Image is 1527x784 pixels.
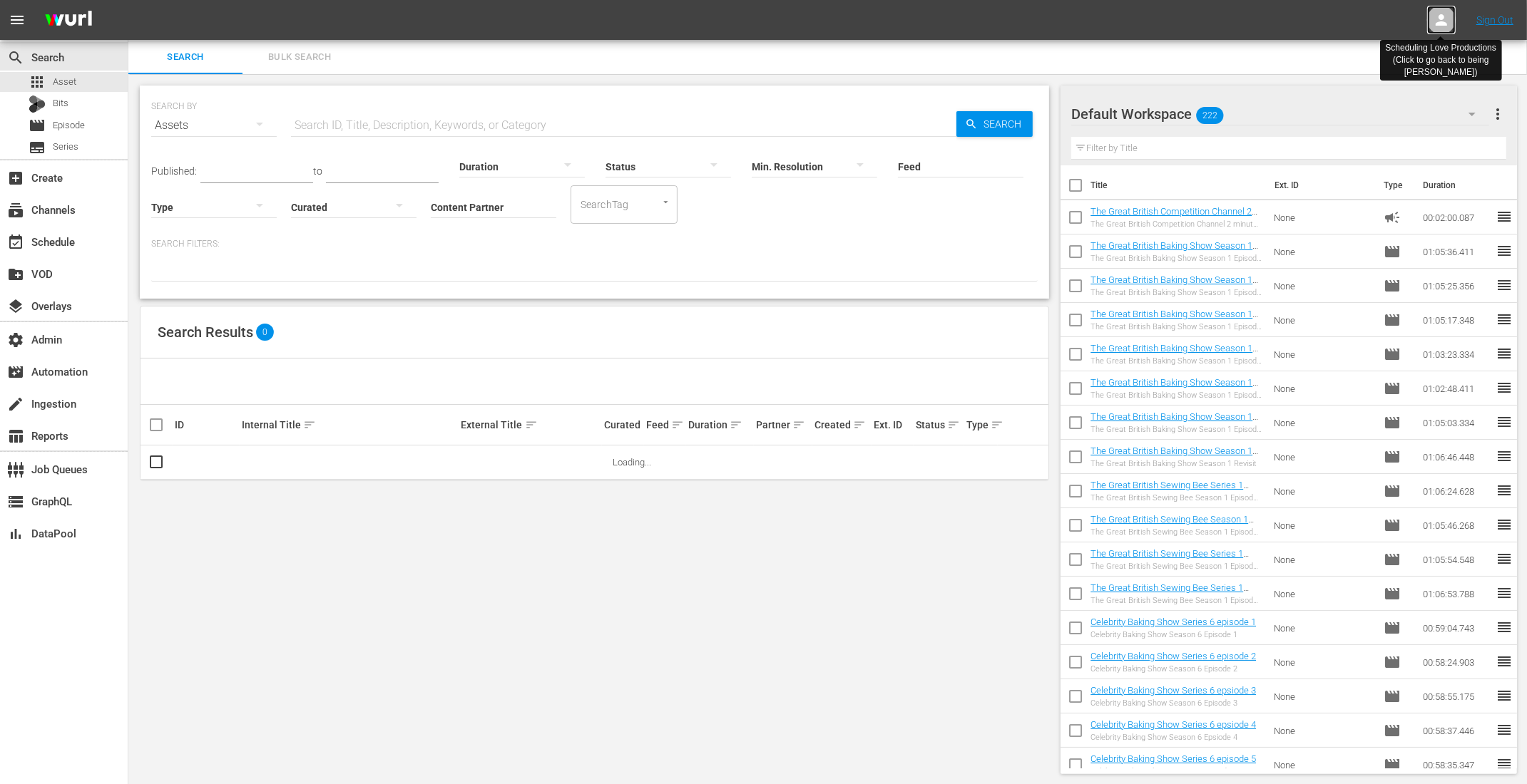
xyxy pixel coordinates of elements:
span: reorder [1496,208,1513,225]
span: sort [730,418,742,431]
img: ans4CAIJ8jUAAAAAAAAAAAAAAAAAAAAAAAAgQb4GAAAAAAAAAAAAAAAAAAAAAAAAJMjXAAAAAAAAAAAAAAAAAAAAAAAAgAT5G... [34,4,103,37]
span: Schedule [7,234,24,251]
a: The Great British Baking Show Season 1 Episode 6 [1091,411,1258,433]
span: Episode [53,118,85,133]
span: sort [303,418,316,431]
td: None [1268,371,1378,406]
span: Episode [1384,722,1401,739]
div: Celebrity Baking Show Season 6 Episode 2 [1091,664,1256,674]
button: Open [659,195,673,209]
td: 01:05:25.356 [1417,269,1496,303]
th: Title [1091,165,1266,205]
td: None [1268,269,1378,303]
span: Asset [53,75,76,89]
span: Episode [1384,483,1401,500]
span: Search Results [158,324,253,341]
a: The Great British Baking Show Season 1 Revisit [1091,445,1258,467]
div: The Great British Baking Show Season 1 Episode 2 [1091,288,1262,297]
span: Episode [1384,619,1401,636]
span: sort [525,418,538,431]
a: The Great British Sewing Bee Series 1 Episode 3 [1091,548,1249,569]
td: None [1268,542,1378,577]
div: Bits [29,96,46,113]
button: more_vert [1489,97,1506,131]
span: Episode [1384,380,1401,397]
td: 00:58:37.446 [1417,713,1496,748]
div: The Great British Baking Show Season 1 Episode 1 [1091,254,1262,263]
td: 01:05:03.334 [1417,406,1496,440]
div: Celebrity Baking Show Season 6 Episode 5 [1091,767,1256,776]
span: sort [792,418,805,431]
td: None [1268,713,1378,748]
td: 01:06:46.448 [1417,440,1496,474]
span: Episode [29,117,46,134]
p: Search Filters: [151,238,1038,250]
span: Search [137,49,234,66]
span: Admin [7,331,24,349]
span: Episode [1384,585,1401,602]
td: None [1268,508,1378,542]
td: 01:05:36.411 [1417,234,1496,269]
span: reorder [1496,413,1513,430]
div: Type [966,416,996,433]
a: Celebrity Baking Show Series 6 epsiode 4 [1091,719,1256,730]
td: None [1268,679,1378,713]
span: Search [7,49,24,66]
td: 00:59:04.743 [1417,611,1496,645]
a: Celebrity Baking Show Series 6 episode 1 [1091,617,1256,627]
div: Feed [646,416,684,433]
div: Internal Title [242,416,456,433]
div: The Great British Baking Show Season 1 Revisit [1091,459,1262,468]
a: The Great British Sewing Bee Series 1 Episode 1 [1091,480,1249,501]
a: Sign Out [1476,14,1513,26]
span: Episode [1384,756,1401,773]
span: sort [947,418,960,431]
span: reorder [1496,721,1513,738]
span: Series [29,139,46,156]
td: 00:02:00.087 [1417,200,1496,234]
th: Ext. ID [1266,165,1375,205]
span: reorder [1496,448,1513,465]
span: reorder [1496,584,1513,602]
div: Assets [151,105,277,145]
span: VOD [7,266,24,283]
a: The Great British Baking Show Season 1 Episode 2 [1091,274,1258,296]
span: reorder [1496,379,1513,396]
span: Ingestion [7,396,24,413]
div: Duration [688,416,751,433]
a: Celebrity Baking Show Series 6 episode 2 [1091,651,1256,661]
div: Created [814,416,869,433]
span: Series [53,140,78,154]
span: Channels [7,202,24,219]
span: Episode [1384,517,1401,534]
span: Automation [7,363,24,381]
span: reorder [1496,687,1513,704]
td: None [1268,234,1378,269]
span: sort [853,418,866,431]
span: Asset [29,73,46,91]
span: DataPool [7,525,24,542]
div: The Great British Sewing Bee Season 1 Episode 4 [1091,596,1262,605]
a: The Great British Baking Show Season 1 Episode 4 [1091,343,1258,364]
span: more_vert [1489,105,1506,123]
td: None [1268,748,1378,782]
span: Job Queues [7,461,24,478]
td: None [1268,303,1378,337]
span: reorder [1496,516,1513,533]
span: Episode [1384,448,1401,465]
span: Search [978,111,1033,137]
div: Celebrity Baking Show Season 6 Episode 1 [1091,630,1256,639]
td: 01:02:48.411 [1417,371,1496,406]
span: reorder [1496,242,1513,259]
a: The Great British Baking Show Season 1 Episode 3 [1091,309,1258,330]
div: The Great British Sewing Bee Season 1 Episode 3 [1091,562,1262,571]
span: reorder [1496,550,1513,567]
div: The Great British Competition Channel 2 minute NEW UPDATED [1091,220,1262,229]
a: The Great British Baking Show Season 1 Episode 5 [1091,377,1258,398]
td: None [1268,611,1378,645]
div: The Great British Baking Show Season 1 Episode 5 [1091,391,1262,400]
span: to [313,165,322,177]
td: None [1268,337,1378,371]
span: Episode [1384,654,1401,671]
span: sort [991,418,1003,431]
